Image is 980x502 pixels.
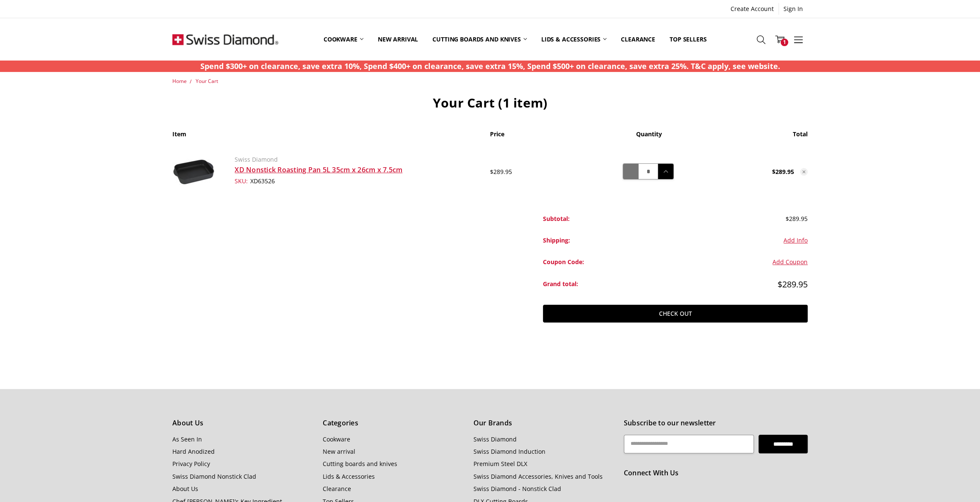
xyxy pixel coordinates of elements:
[543,258,584,266] strong: Coupon Code:
[596,130,702,145] th: Quantity
[781,39,788,46] span: 1
[473,435,516,443] a: Swiss Diamond
[425,20,534,58] a: Cutting boards and knives
[323,418,464,429] h5: Categories
[172,447,215,455] a: Hard Anodized
[783,236,808,245] button: Add Info
[778,279,808,290] span: $289.95
[786,215,808,223] span: $289.95
[779,3,808,15] a: Sign In
[662,20,714,58] a: Top Sellers
[323,485,351,493] a: Clearance
[172,460,210,468] a: Privacy Policy
[614,20,662,58] a: Clearance
[624,468,808,479] h5: Connect With Us
[172,472,256,480] a: Swiss Diamond Nonstick Clad
[543,280,578,288] strong: Grand total:
[543,215,570,223] strong: Subtotal:
[490,168,512,176] span: $289.95
[473,447,545,455] a: Swiss Diamond Induction
[196,77,218,85] a: Your Cart
[323,460,397,468] a: Cutting boards and knives
[473,418,614,429] h5: Our Brands
[323,472,375,480] a: Lids & Accessories
[473,472,602,480] a: Swiss Diamond Accessories, Knives and Tools
[772,168,794,176] strong: $289.95
[172,485,198,493] a: About Us
[172,418,313,429] h5: About Us
[200,61,780,72] p: Spend $300+ on clearance, save extra 10%, Spend $400+ on clearance, save extra 15%, Spend $500+ o...
[534,20,614,58] a: Lids & Accessories
[172,130,490,145] th: Item
[235,177,480,186] dd: XD63526
[172,18,278,61] img: Free Shipping On Every Order
[543,236,570,244] strong: Shipping:
[172,77,187,85] a: Home
[473,485,561,493] a: Swiss Diamond - Nonstick Clad
[770,29,789,50] a: 1
[371,20,425,58] a: New arrival
[316,20,371,58] a: Cookware
[702,130,808,145] th: Total
[772,257,808,267] button: Add Coupon
[172,95,808,111] h1: Your Cart (1 item)
[172,159,215,185] img: XD Nonstick Roasting Pan 5L 35cm x 26cm x 7.5cm
[702,331,808,348] iframe: PayPal-paypal
[473,460,527,468] a: Premium Steel DLX
[323,435,350,443] a: Cookware
[235,155,480,164] p: Swiss Diamond
[726,3,778,15] a: Create Account
[323,447,355,455] a: New arrival
[172,435,202,443] a: As Seen In
[490,130,596,145] th: Price
[624,418,808,429] h5: Subscribe to our newsletter
[235,165,402,174] a: XD Nonstick Roasting Pan 5L 35cm x 26cm x 7.5cm
[543,305,808,323] a: Check out
[235,177,248,186] dt: SKU:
